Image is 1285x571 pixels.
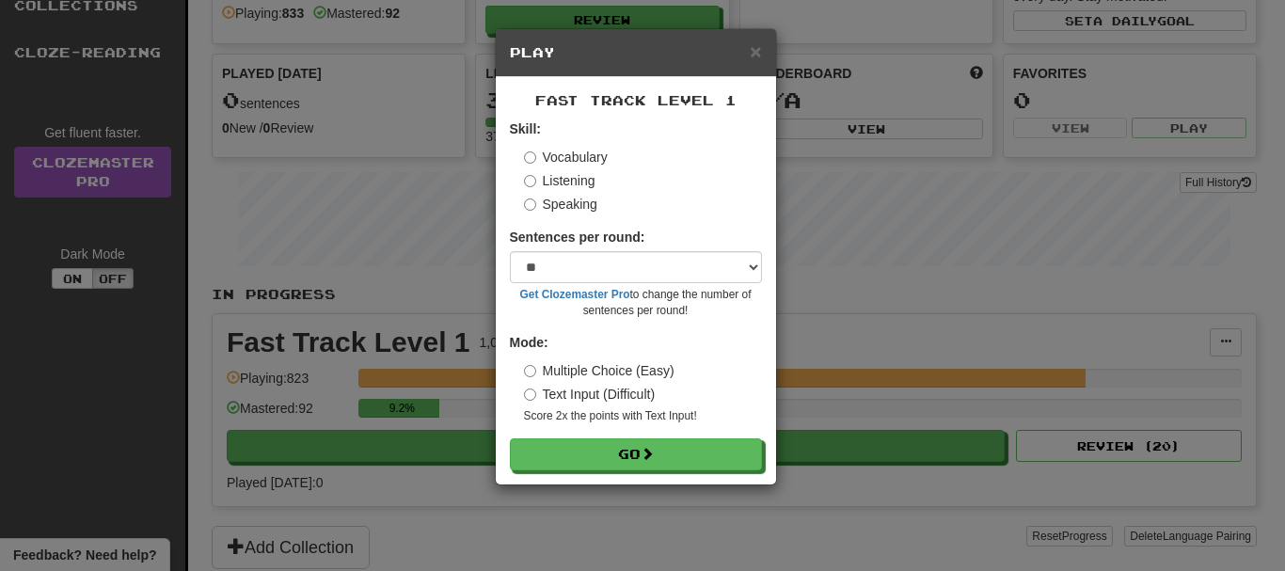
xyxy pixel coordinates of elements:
[750,40,761,62] span: ×
[524,151,536,164] input: Vocabulary
[510,228,645,246] label: Sentences per round:
[510,287,762,319] small: to change the number of sentences per round!
[510,121,541,136] strong: Skill:
[750,41,761,61] button: Close
[524,385,656,404] label: Text Input (Difficult)
[524,171,595,190] label: Listening
[510,43,762,62] h5: Play
[510,438,762,470] button: Go
[524,175,536,187] input: Listening
[535,92,737,108] span: Fast Track Level 1
[524,389,536,401] input: Text Input (Difficult)
[510,335,548,350] strong: Mode:
[524,195,597,214] label: Speaking
[524,198,536,211] input: Speaking
[524,408,762,424] small: Score 2x the points with Text Input !
[524,148,608,167] label: Vocabulary
[520,288,630,301] a: Get Clozemaster Pro
[524,365,536,377] input: Multiple Choice (Easy)
[524,361,674,380] label: Multiple Choice (Easy)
